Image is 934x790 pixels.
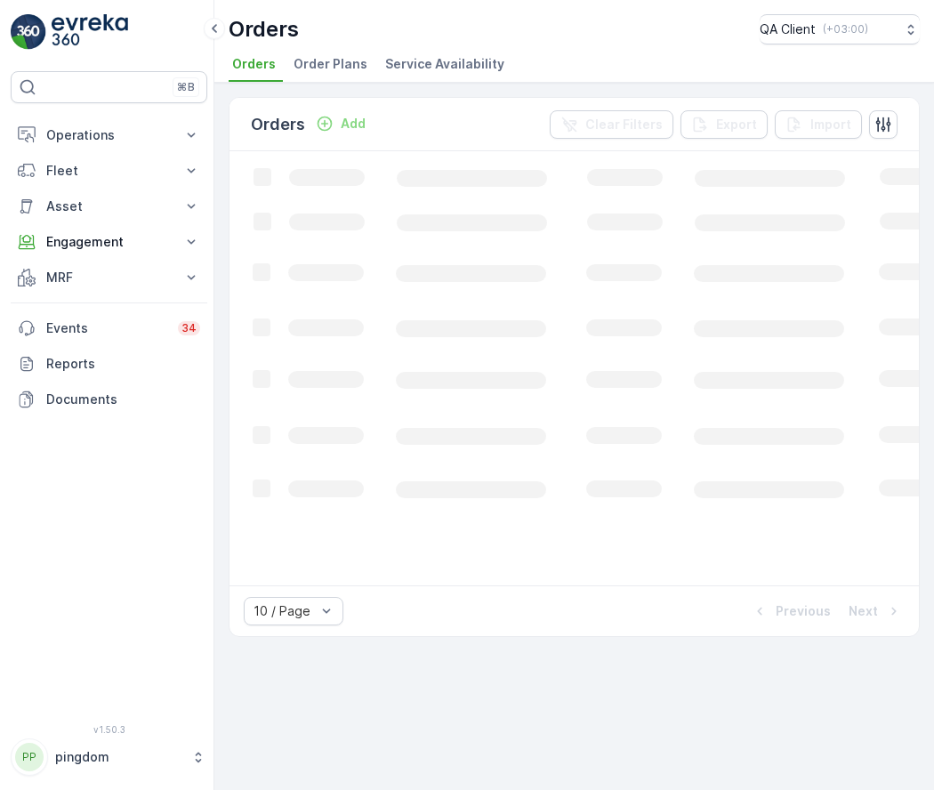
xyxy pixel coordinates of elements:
[46,197,172,215] p: Asset
[760,20,816,38] p: QA Client
[810,116,851,133] p: Import
[716,116,757,133] p: Export
[849,602,878,620] p: Next
[11,117,207,153] button: Operations
[749,601,833,622] button: Previous
[680,110,768,139] button: Export
[177,80,195,94] p: ⌘B
[11,724,207,735] span: v 1.50.3
[11,738,207,776] button: PPpingdom
[309,113,373,134] button: Add
[15,743,44,771] div: PP
[55,748,182,766] p: pingdom
[11,260,207,295] button: MRF
[11,14,46,50] img: logo
[232,55,276,73] span: Orders
[585,116,663,133] p: Clear Filters
[52,14,128,50] img: logo_light-DOdMpM7g.png
[46,391,200,408] p: Documents
[181,321,197,335] p: 34
[11,189,207,224] button: Asset
[11,346,207,382] a: Reports
[776,602,831,620] p: Previous
[46,233,172,251] p: Engagement
[46,162,172,180] p: Fleet
[46,126,172,144] p: Operations
[294,55,367,73] span: Order Plans
[46,355,200,373] p: Reports
[385,55,504,73] span: Service Availability
[251,112,305,137] p: Orders
[550,110,673,139] button: Clear Filters
[823,22,868,36] p: ( +03:00 )
[11,310,207,346] a: Events34
[847,601,905,622] button: Next
[341,115,366,133] p: Add
[11,153,207,189] button: Fleet
[760,14,920,44] button: QA Client(+03:00)
[229,15,299,44] p: Orders
[11,382,207,417] a: Documents
[11,224,207,260] button: Engagement
[775,110,862,139] button: Import
[46,269,172,286] p: MRF
[46,319,167,337] p: Events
